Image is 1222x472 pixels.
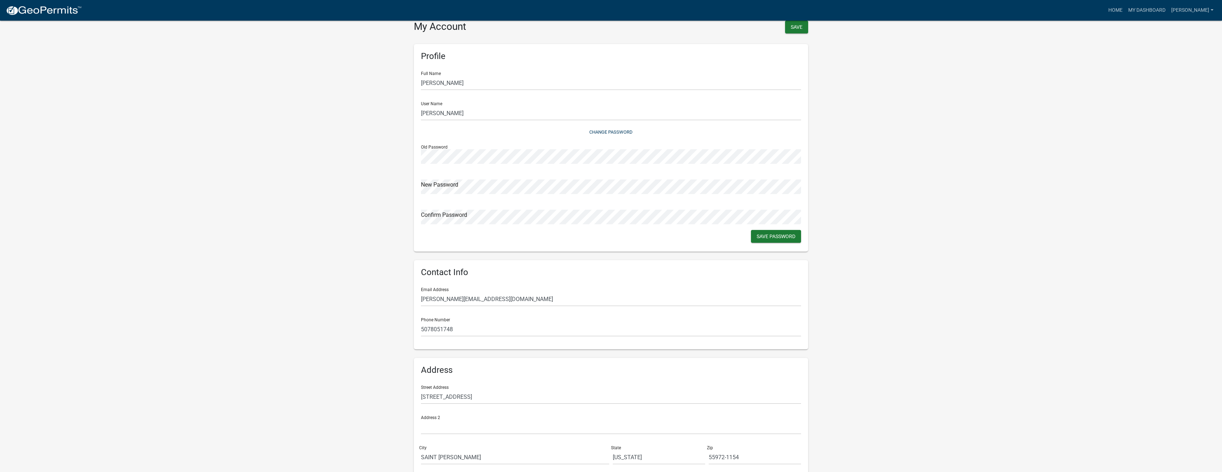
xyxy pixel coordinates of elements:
button: Save Password [751,230,801,243]
button: Save [785,21,808,33]
a: My Dashboard [1125,4,1168,17]
h6: Address [421,365,801,375]
h6: Profile [421,51,801,61]
h6: Contact Info [421,267,801,278]
h3: My Account [414,21,606,33]
button: Change Password [421,126,801,138]
a: [PERSON_NAME] [1168,4,1216,17]
a: Home [1105,4,1125,17]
